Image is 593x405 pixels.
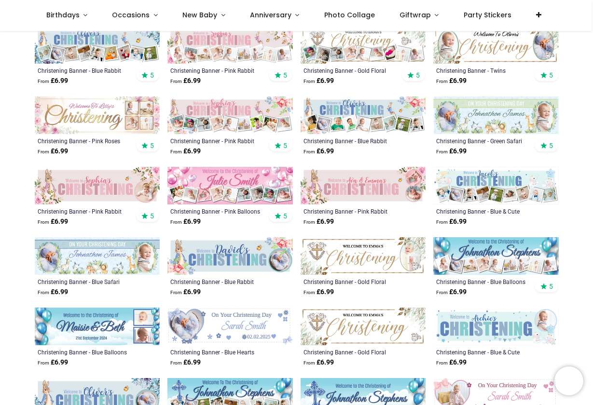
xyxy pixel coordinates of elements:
[301,26,426,64] img: Personalised Christening Banner - Gold Floral Cross - Custom Name & 9 Photo Upload
[436,67,532,74] a: Christening Banner - Twins
[436,360,448,365] span: From
[38,278,133,285] a: Christening Banner - Blue Safari Animals
[167,26,293,64] img: Personalised Christening Banner - Pink Rabbit - Custom Name & 9 Photo Upload
[436,219,448,225] span: From
[35,308,160,345] img: Personalised Christening Banner - Blue Balloons Twins - Custom Name, Date & 2 Photo Upload
[170,147,201,156] strong: £ 6.99
[35,167,160,204] img: Personalised Christening Banner - Pink Rabbit - Custom Name & 1 Photo Upload
[433,96,559,134] img: Personalised Christening Banner - Green Safari Animals - Custom Name & 2 Photo Upload
[416,71,420,80] span: 5
[38,67,133,74] a: Christening Banner - Blue Rabbit Welcome
[150,71,154,80] span: 5
[250,10,291,20] span: Anniversary
[38,217,68,227] strong: £ 6.99
[554,366,583,395] iframe: Brevo live chat
[436,217,467,227] strong: £ 6.99
[35,26,160,64] img: Personalised Christening Banner - Blue Rabbit Welcome - Custom Name & 9 Photo Upload
[400,10,431,20] span: Giftwrap
[46,10,80,20] span: Birthdays
[167,96,293,134] img: Personalised Christening Banner - Pink Rabbit Floral Welcome - Custom Name & 9 Photo Upload
[170,358,201,367] strong: £ 6.99
[301,96,426,134] img: Personalised Christening Banner - Blue Rabbit - Custom Name & 9 Photo Upload
[303,207,399,215] a: Christening Banner - Pink Rabbit Twins
[303,290,315,295] span: From
[170,207,266,215] a: Christening Banner - Pink Balloons
[170,278,266,285] a: Christening Banner - Blue Rabbit
[167,308,293,345] img: Personalised Christening Banner - Blue Hearts - Custom Name, Date & 1 Photo Upload
[170,79,182,84] span: From
[301,237,426,275] img: Personalised Christening Banner - Gold Floral Cross - Custom Name & 1 Photo Upload
[303,219,315,225] span: From
[303,76,334,86] strong: £ 6.99
[433,308,559,345] img: Personalised Christening Banner - Blue & Cute Elephant - Custom Name & 1 Photo
[436,147,467,156] strong: £ 6.99
[112,10,150,20] span: Occasions
[170,287,201,297] strong: £ 6.99
[303,348,399,356] a: Christening Banner - Gold Floral Cross
[549,141,553,150] span: 5
[170,76,201,86] strong: £ 6.99
[303,358,334,367] strong: £ 6.99
[170,137,266,145] a: Christening Banner - Pink Rabbit Floral Welcome
[436,278,532,285] a: Christening Banner - Blue Balloons
[549,71,553,80] span: 5
[38,207,133,215] a: Christening Banner - Pink Rabbit
[303,287,334,297] strong: £ 6.99
[436,207,532,215] a: Christening Banner - Blue & Cute Elephant
[150,141,154,150] span: 5
[38,147,68,156] strong: £ 6.99
[303,137,399,145] a: Christening Banner - Blue Rabbit
[436,76,467,86] strong: £ 6.99
[283,71,287,80] span: 5
[38,219,49,225] span: From
[464,10,511,20] span: Party Stickers
[324,10,375,20] span: Photo Collage
[170,149,182,154] span: From
[301,308,426,345] img: Personalised Christening Banner - Gold Floral Cross - Custom Name
[436,290,448,295] span: From
[436,348,532,356] a: Christening Banner - Blue & Cute Elephant
[150,212,154,220] span: 5
[167,167,293,204] img: Personalised Christening Banner - Pink Balloons - Custom Name & 9 Photo Upload
[436,137,532,145] a: Christening Banner - Green Safari Animals
[283,212,287,220] span: 5
[182,10,217,20] span: New Baby
[35,96,160,134] img: Personalised Christening Banner - Pink Roses - Custom Name & 4 Photo Upload
[38,76,68,86] strong: £ 6.99
[38,137,133,145] a: Christening Banner - Pink Roses
[303,149,315,154] span: From
[38,348,133,356] a: Christening Banner - Blue Balloons Twins
[170,219,182,225] span: From
[170,67,266,74] a: Christening Banner - Pink Rabbit
[303,278,399,285] a: Christening Banner - Gold Floral Cross
[433,237,559,275] img: Personalised Christening Banner - Blue Balloons - Custom Name & 9 Photo Upload
[170,290,182,295] span: From
[303,79,315,84] span: From
[170,217,201,227] strong: £ 6.99
[433,167,559,204] img: Personalised Christening Banner - Blue & Cute Elephant - Custom Name & 9 Photo
[303,67,399,74] div: Christening Banner - Gold Floral Cross
[283,141,287,150] span: 5
[170,348,266,356] div: Christening Banner - Blue Hearts
[38,360,49,365] span: From
[549,282,553,291] span: 5
[436,149,448,154] span: From
[167,237,293,275] img: Personalised Christening Banner - Blue Rabbit - Custom Name & 1 Photo Upload New
[35,237,160,275] img: Personalised Christening Banner - Blue Safari Animals - Custom Name & 2 Photo Upload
